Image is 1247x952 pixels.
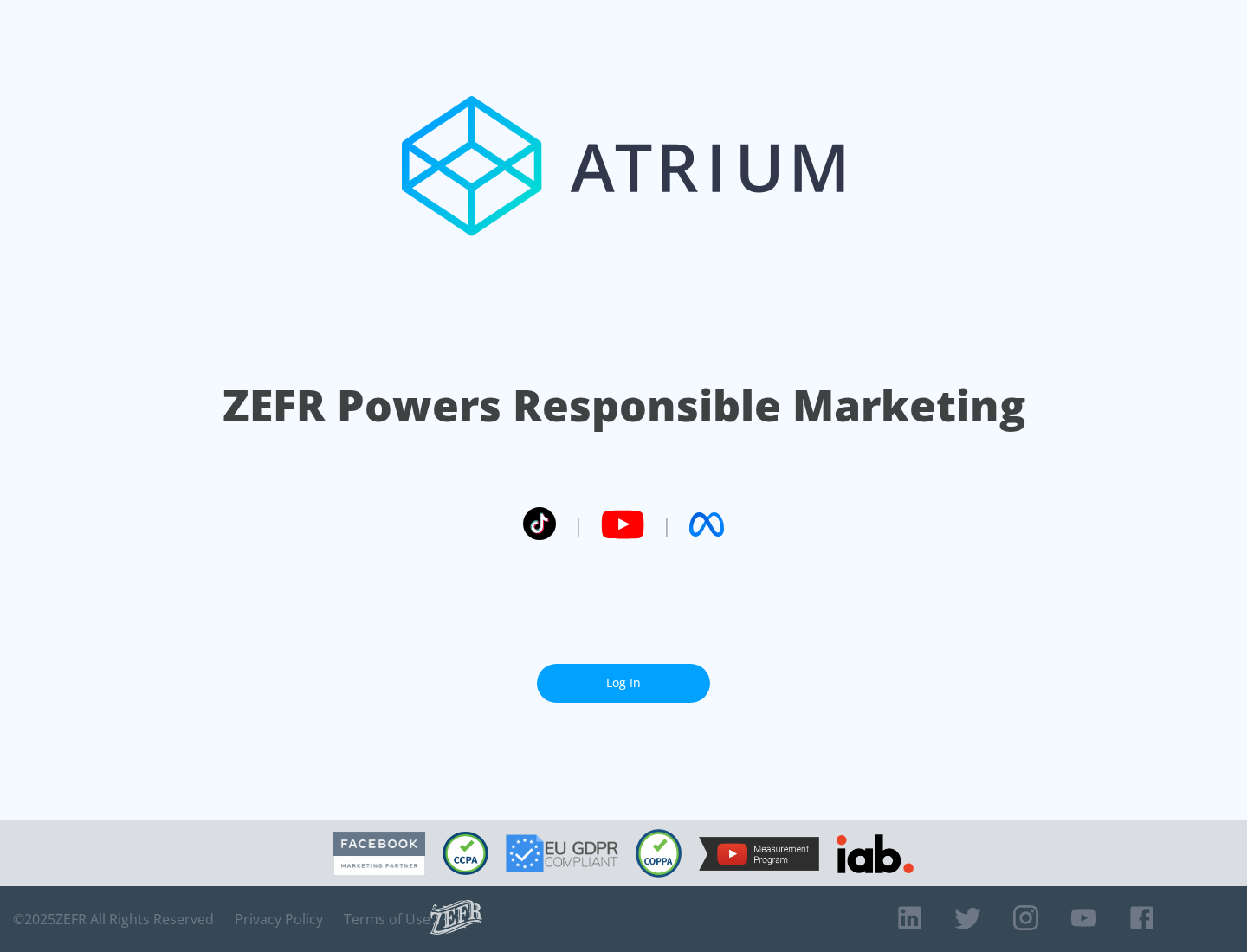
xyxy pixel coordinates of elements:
img: COPPA Compliant [636,829,682,878]
a: Log In [537,664,710,703]
img: IAB [837,834,914,873]
span: | [573,511,584,537]
span: © 2025 ZEFR All Rights Reserved [13,910,214,928]
img: Facebook Marketing Partner [333,832,425,876]
a: Privacy Policy [235,910,323,928]
a: Terms of Use [344,910,430,928]
img: YouTube Measurement Program [699,837,819,871]
img: CCPA Compliant [443,832,488,875]
h1: ZEFR Powers Responsible Marketing [223,376,1025,435]
span: | [662,511,672,537]
img: GDPR Compliant [506,834,618,872]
